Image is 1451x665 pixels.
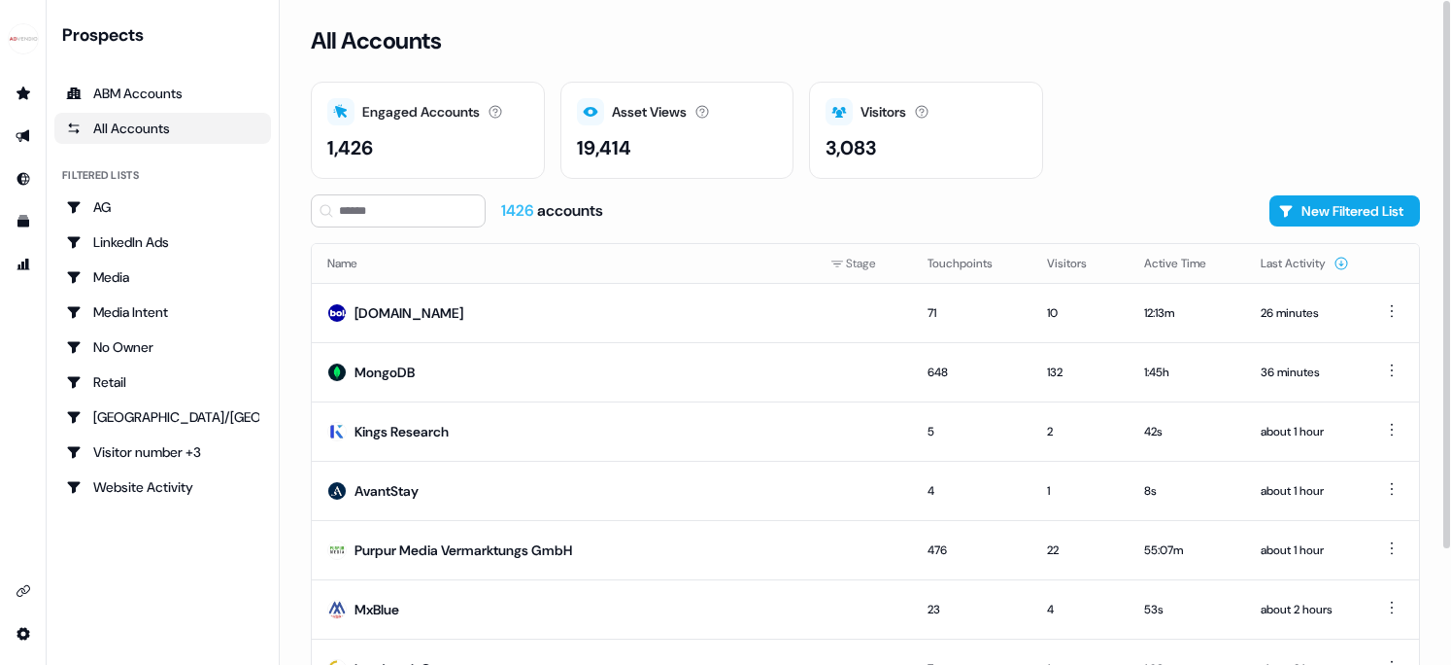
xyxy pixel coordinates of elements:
[1144,246,1230,281] button: Active Time
[8,206,39,237] a: Go to templates
[354,541,572,560] div: Purpur Media Vermarktungs GmbH
[66,407,259,427] div: [GEOGRAPHIC_DATA]/[GEOGRAPHIC_DATA]
[354,422,449,441] div: Kings Research
[54,402,271,433] a: Go to USA/Canada
[1047,422,1113,441] div: 2
[860,102,906,122] div: Visitors
[54,113,271,144] a: All accounts
[327,133,373,162] div: 1,426
[66,84,259,103] div: ABM Accounts
[1047,541,1113,560] div: 22
[928,600,1016,619] div: 23
[66,337,259,357] div: No Owner
[1261,363,1349,382] div: 36 minutes
[66,197,259,217] div: AG
[362,102,480,122] div: Engaged Accounts
[928,363,1016,382] div: 648
[8,121,39,152] a: Go to outbound experience
[1261,303,1349,323] div: 26 minutes
[928,541,1016,560] div: 476
[311,26,441,55] h3: All Accounts
[312,244,815,283] th: Name
[501,200,537,221] span: 1426
[62,23,271,47] div: Prospects
[62,167,139,184] div: Filtered lists
[54,78,271,109] a: ABM Accounts
[1144,422,1230,441] div: 42s
[1261,422,1349,441] div: about 1 hour
[54,472,271,503] a: Go to Website Activity
[1269,195,1420,227] button: New Filtered List
[1261,246,1349,281] button: Last Activity
[1047,303,1113,323] div: 10
[8,576,39,607] a: Go to integrations
[1047,600,1113,619] div: 4
[612,102,687,122] div: Asset Views
[54,367,271,398] a: Go to Retail
[8,249,39,280] a: Go to attribution
[501,200,603,222] div: accounts
[1144,303,1230,323] div: 12:13m
[928,422,1016,441] div: 5
[1144,481,1230,501] div: 8s
[54,192,271,223] a: Go to AG
[54,297,271,328] a: Go to Media Intent
[1047,481,1113,501] div: 1
[1047,246,1110,281] button: Visitors
[826,133,876,162] div: 3,083
[928,303,1016,323] div: 71
[928,246,1016,281] button: Touchpoints
[1144,363,1230,382] div: 1:45h
[830,254,896,273] div: Stage
[1144,600,1230,619] div: 53s
[8,618,39,649] a: Go to integrations
[928,481,1016,501] div: 4
[66,232,259,252] div: LinkedIn Ads
[66,267,259,287] div: Media
[1261,541,1349,560] div: about 1 hour
[8,78,39,109] a: Go to prospects
[54,437,271,468] a: Go to Visitor number +3
[1261,600,1349,619] div: about 2 hours
[1047,363,1113,382] div: 132
[577,133,631,162] div: 19,414
[354,481,419,501] div: AvantStay
[1261,481,1349,501] div: about 1 hour
[66,372,259,392] div: Retail
[354,600,399,619] div: MxBlue
[8,163,39,194] a: Go to Inbound
[66,477,259,497] div: Website Activity
[1144,541,1230,560] div: 55:07m
[54,332,271,363] a: Go to No Owner
[66,442,259,462] div: Visitor number +3
[354,363,415,382] div: MongoDB
[54,227,271,258] a: Go to LinkedIn Ads
[66,302,259,322] div: Media Intent
[354,303,463,323] div: [DOMAIN_NAME]
[66,119,259,138] div: All Accounts
[54,262,271,293] a: Go to Media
